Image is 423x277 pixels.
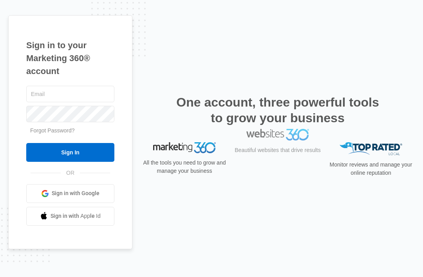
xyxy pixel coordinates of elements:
[153,142,216,153] img: Marketing 360
[26,39,114,78] h1: Sign in to your Marketing 360® account
[26,207,114,226] a: Sign in with Apple Id
[26,143,114,162] input: Sign In
[246,142,309,154] img: Websites 360
[30,127,75,134] a: Forgot Password?
[327,161,415,177] p: Monitor reviews and manage your online reputation
[61,169,80,177] span: OR
[52,189,99,197] span: Sign in with Google
[174,94,381,126] h2: One account, three powerful tools to grow your business
[141,159,228,175] p: All the tools you need to grow and manage your business
[51,212,101,220] span: Sign in with Apple Id
[234,159,322,168] p: Beautiful websites that drive results
[26,86,114,102] input: Email
[340,142,402,155] img: Top Rated Local
[26,184,114,203] a: Sign in with Google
